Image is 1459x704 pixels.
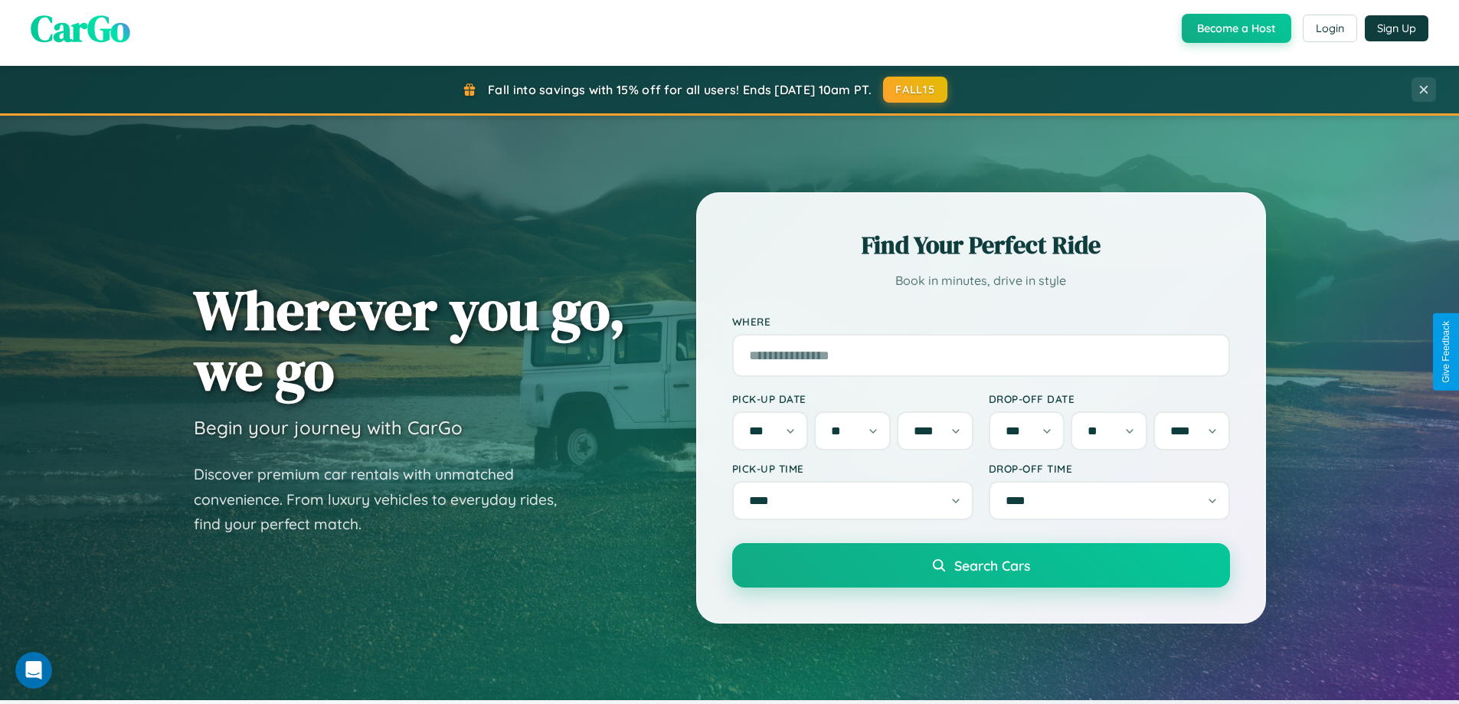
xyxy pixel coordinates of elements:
p: Discover premium car rentals with unmatched convenience. From luxury vehicles to everyday rides, ... [194,462,577,537]
div: Give Feedback [1441,321,1451,383]
iframe: Intercom live chat [15,652,52,689]
label: Where [732,315,1230,328]
h2: Find Your Perfect Ride [732,228,1230,262]
span: CarGo [31,3,130,54]
button: Sign Up [1365,15,1428,41]
button: Become a Host [1182,14,1291,43]
span: Search Cars [954,557,1030,574]
h3: Begin your journey with CarGo [194,416,463,439]
button: Login [1303,15,1357,42]
h1: Wherever you go, we go [194,280,626,401]
label: Pick-up Date [732,392,973,405]
button: Search Cars [732,543,1230,588]
button: FALL15 [883,77,947,103]
p: Book in minutes, drive in style [732,270,1230,292]
span: Fall into savings with 15% off for all users! Ends [DATE] 10am PT. [488,82,872,97]
label: Drop-off Date [989,392,1230,405]
label: Pick-up Time [732,462,973,475]
label: Drop-off Time [989,462,1230,475]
